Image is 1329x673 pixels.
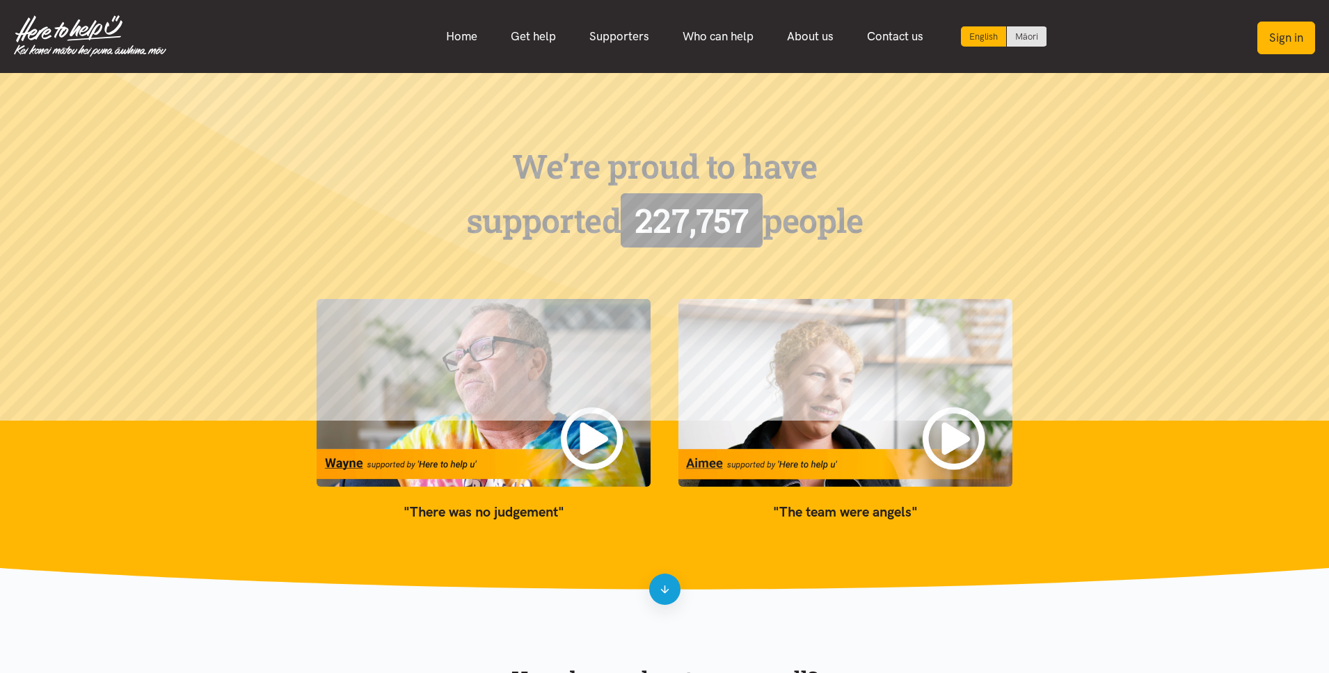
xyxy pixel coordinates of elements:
a: Switch to Te Reo Māori [1007,26,1047,47]
a: About us [770,22,850,51]
a: Supporters [573,22,666,51]
div: We’re proud to have supported people [317,140,1012,248]
a: Get help [494,22,573,51]
blockquote: "There was no judgement" [317,501,651,523]
button: Sign in [1257,22,1315,54]
img: Home [14,15,166,57]
a: Who can help [666,22,770,51]
img: The team were angels video [678,299,1012,487]
a: Contact us [850,22,940,51]
blockquote: "The team were angels" [678,501,1012,523]
a: Home [429,22,494,51]
div: Language toggle [961,26,1047,47]
span: 227,757 [635,198,747,242]
div: Current language [961,26,1007,47]
img: There was no judgement video [317,299,651,487]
